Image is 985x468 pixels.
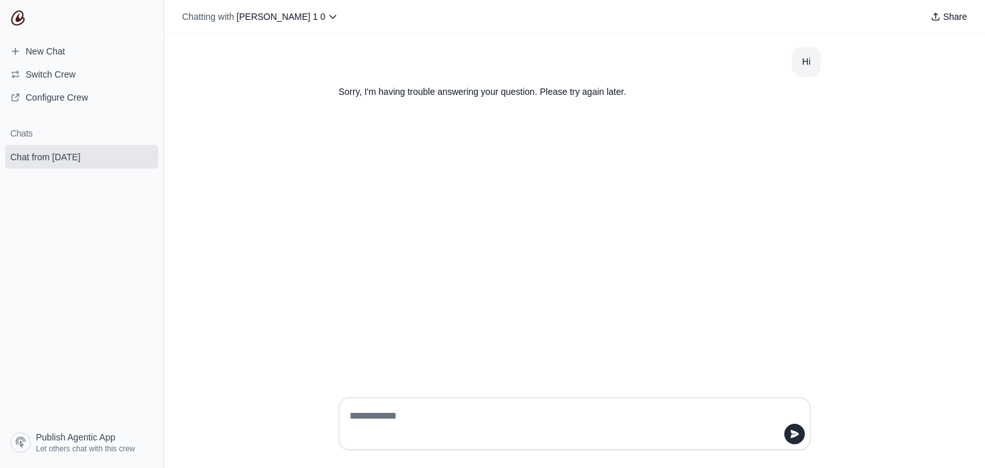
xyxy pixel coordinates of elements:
span: Publish Agentic App [36,431,115,444]
img: CrewAI Logo [10,10,26,26]
p: Sorry, I'm having trouble answering your question. Please try again later. [339,85,749,99]
button: Switch Crew [5,64,158,85]
section: User message [792,47,821,77]
button: Chatting with [PERSON_NAME] 1 0 [177,8,343,26]
a: Configure Crew [5,87,158,108]
button: Share [925,8,972,26]
a: Publish Agentic App Let others chat with this crew [5,427,158,458]
span: Chatting with [182,10,234,23]
a: New Chat [5,41,158,62]
div: Hi [802,54,811,69]
a: Chat from [DATE] [5,145,158,169]
span: New Chat [26,45,65,58]
span: Let others chat with this crew [36,444,135,454]
span: Configure Crew [26,91,88,104]
span: Switch Crew [26,68,76,81]
span: Share [943,10,967,23]
span: [PERSON_NAME] 1 0 [237,12,326,22]
span: Chat from [DATE] [10,151,80,163]
section: Response [328,77,759,107]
